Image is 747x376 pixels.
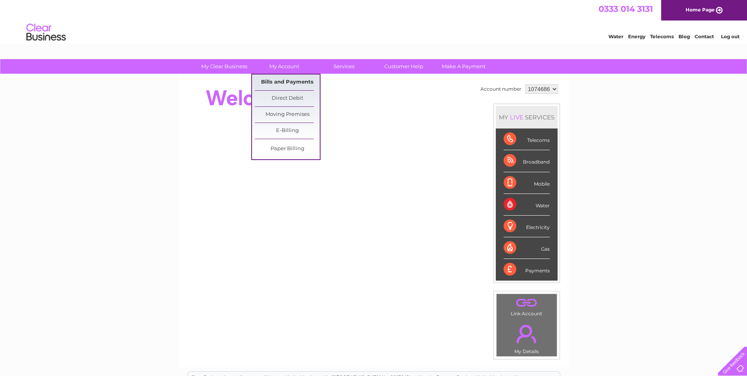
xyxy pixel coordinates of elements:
[650,34,674,39] a: Telecoms
[252,59,317,74] a: My Account
[721,34,740,39] a: Log out
[255,91,320,106] a: Direct Debit
[504,194,550,216] div: Water
[504,237,550,259] div: Gas
[504,128,550,150] div: Telecoms
[504,150,550,172] div: Broadband
[504,216,550,237] div: Electricity
[478,82,523,96] td: Account number
[628,34,645,39] a: Energy
[504,172,550,194] div: Mobile
[496,294,557,318] td: Link Account
[26,20,66,45] img: logo.png
[255,107,320,123] a: Moving Premises
[188,4,560,38] div: Clear Business is a trading name of Verastar Limited (registered in [GEOGRAPHIC_DATA] No. 3667643...
[678,34,690,39] a: Blog
[599,4,653,14] a: 0333 014 3131
[496,318,557,357] td: My Details
[695,34,714,39] a: Contact
[499,320,555,348] a: .
[499,296,555,310] a: .
[504,259,550,280] div: Payments
[431,59,496,74] a: Make A Payment
[192,59,257,74] a: My Clear Business
[311,59,376,74] a: Services
[255,74,320,90] a: Bills and Payments
[255,123,320,139] a: E-Billing
[255,141,320,157] a: Paper Billing
[508,114,525,121] div: LIVE
[496,106,558,128] div: MY SERVICES
[371,59,436,74] a: Customer Help
[608,34,623,39] a: Water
